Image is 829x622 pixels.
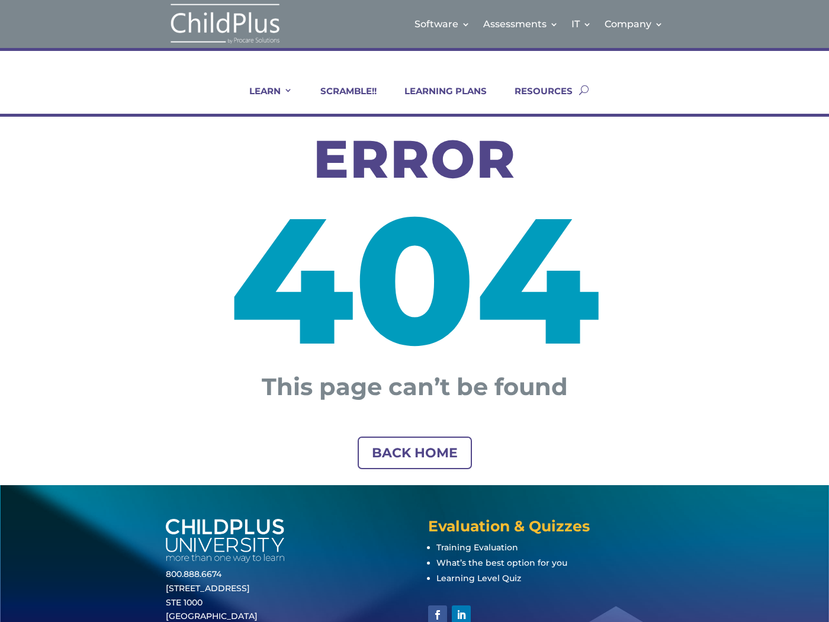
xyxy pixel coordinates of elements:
a: Learning Level Quiz [436,573,521,583]
a: RESOURCES [500,85,573,114]
a: LEARN [234,85,293,114]
a: 800.888.6674 [166,569,221,579]
a: Training Evaluation [436,542,518,553]
a: LEARNING PLANS [390,85,487,114]
h4: This page can’t be found [41,375,788,405]
a: [STREET_ADDRESS]STE 1000[GEOGRAPHIC_DATA] [166,583,258,622]
img: white-cpu-wordmark [166,519,284,563]
a: What’s the best option for you [436,557,567,568]
h3: ERROR [41,133,788,191]
a: BACK HOME [358,437,472,469]
a: SCRAMBLE!! [306,85,377,114]
h4: Evaluation & Quizzes [428,519,663,540]
h2: 404 [41,191,788,375]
